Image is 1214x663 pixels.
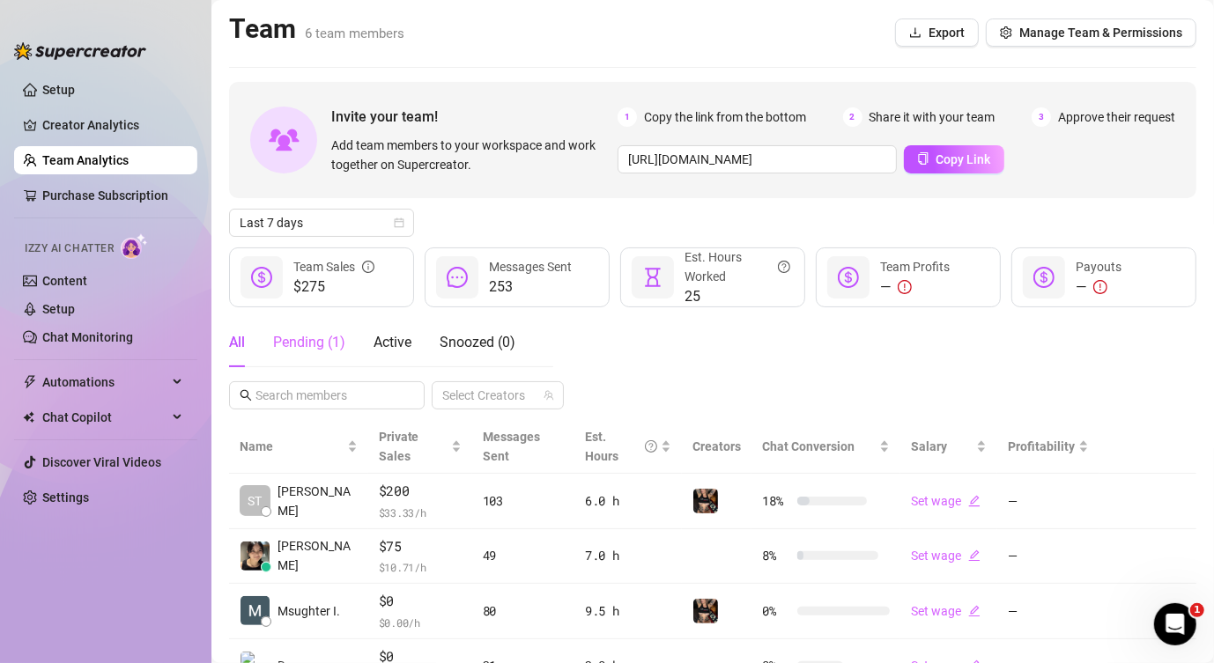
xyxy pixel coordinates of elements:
[997,584,1099,639] td: —
[1008,439,1075,453] span: Profitability
[1019,26,1182,40] span: Manage Team & Permissions
[42,490,89,505] a: Settings
[248,491,263,511] span: ST
[278,601,340,621] span: Msughter I.
[379,536,462,557] span: $75
[1154,603,1196,645] iframe: Intercom live chat
[838,267,859,288] span: dollar-circle
[25,240,114,257] span: Izzy AI Chatter
[331,136,611,174] span: Add team members to your workspace and work together on Supercreator.
[1032,107,1051,127] span: 3
[240,389,252,401] span: search
[645,427,657,466] span: question-circle
[880,260,950,274] span: Team Profits
[585,427,657,466] div: Est. Hours
[293,257,374,276] div: Team Sales
[968,605,981,617] span: edit
[23,411,34,424] img: Chat Copilot
[240,210,403,236] span: Last 7 days
[42,368,167,396] span: Automations
[379,481,462,502] span: $200
[121,233,148,259] img: AI Chatter
[483,491,564,511] div: 103
[895,18,979,47] button: Export
[362,257,374,276] span: info-circle
[229,420,368,474] th: Name
[278,482,358,520] span: [PERSON_NAME]
[585,546,671,565] div: 7.0 h
[1058,107,1175,127] span: Approve their request
[909,26,922,39] span: download
[483,546,564,565] div: 49
[14,42,146,60] img: logo-BBDzfeDw.svg
[762,546,790,565] span: 8 %
[42,274,87,288] a: Content
[42,330,133,344] a: Chat Monitoring
[379,591,462,612] span: $0
[585,601,671,621] div: 9.5 h
[1093,280,1107,294] span: exclamation-circle
[229,12,404,46] h2: Team
[997,474,1099,529] td: —
[379,558,462,576] span: $ 10.71 /h
[483,601,564,621] div: 80
[273,332,345,353] div: Pending ( 1 )
[642,267,663,288] span: hourglass
[489,276,572,298] span: 253
[1076,276,1121,298] div: —
[241,596,270,625] img: Msughter Iornav
[693,599,718,623] img: Addie
[904,145,1004,173] button: Copy Link
[911,549,981,563] a: Set wageedit
[489,260,572,274] span: Messages Sent
[42,302,75,316] a: Setup
[682,420,751,474] th: Creators
[880,276,950,298] div: —
[374,334,411,350] span: Active
[778,247,790,286] span: question-circle
[379,504,462,521] span: $ 33.33 /h
[331,106,618,128] span: Invite your team!
[997,529,1099,585] td: —
[618,107,637,127] span: 1
[42,111,183,139] a: Creator Analytics
[255,386,400,405] input: Search members
[870,107,996,127] span: Share it with your team
[968,549,981,562] span: edit
[42,455,161,469] a: Discover Viral Videos
[440,334,515,350] span: Snoozed ( 0 )
[394,217,404,228] span: calendar
[42,153,129,167] a: Team Analytics
[23,375,37,389] span: thunderbolt
[911,439,947,453] span: Salary
[917,152,929,165] span: copy
[544,390,554,401] span: team
[762,601,790,621] span: 0 %
[42,403,167,431] span: Chat Copilot
[42,83,75,97] a: Setup
[447,267,468,288] span: message
[585,491,671,511] div: 6.0 h
[483,430,540,463] span: Messages Sent
[42,181,183,210] a: Purchase Subscription
[1076,260,1121,274] span: Payouts
[379,614,462,631] span: $ 0.00 /h
[843,107,862,127] span: 2
[379,430,419,463] span: Private Sales
[240,437,344,456] span: Name
[305,26,404,41] span: 6 team members
[936,152,991,166] span: Copy Link
[898,280,912,294] span: exclamation-circle
[229,332,245,353] div: All
[1033,267,1055,288] span: dollar-circle
[293,276,374,298] span: $275
[1190,603,1204,617] span: 1
[644,107,806,127] span: Copy the link from the bottom
[929,26,965,40] span: Export
[241,541,270,571] img: Anselmo Israel
[911,604,981,618] a: Set wageedit
[911,494,981,508] a: Set wageedit
[1000,26,1012,39] span: setting
[986,18,1196,47] button: Manage Team & Permissions
[762,491,790,511] span: 18 %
